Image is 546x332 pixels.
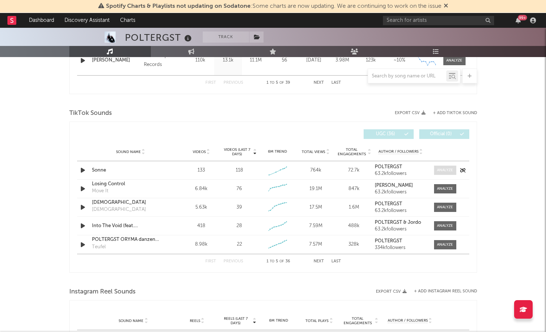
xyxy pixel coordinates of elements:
[337,167,371,174] div: 72.7k
[69,288,136,296] span: Instagram Reel Sounds
[375,190,426,195] div: 63.2k followers
[375,183,426,188] a: [PERSON_NAME]
[92,236,169,243] a: POLTERGST ORYMA danzen TEUFEL
[270,81,274,84] span: to
[375,227,426,232] div: 63.2k followers
[270,260,274,263] span: to
[92,222,169,230] a: Into The Void (feat. [PERSON_NAME])
[337,147,367,156] span: Total Engagements
[341,316,374,325] span: Total Engagements
[414,289,477,293] button: + Add Instagram Reel Sound
[419,129,469,139] button: Official(0)
[258,257,299,266] div: 1 5 36
[92,199,169,206] a: [DEMOGRAPHIC_DATA]
[144,52,184,69] div: © 2024 Spinnin' Records
[375,245,426,250] div: 334k followers
[188,57,212,64] div: 110k
[260,149,295,155] div: 6M Trend
[395,111,426,115] button: Export CSV
[224,259,243,263] button: Previous
[407,289,477,293] div: + Add Instagram Reel Sound
[305,319,328,323] span: Total Plays
[184,185,219,193] div: 6.84k
[375,220,426,225] a: POLTERGST & Jordo
[279,81,284,84] span: of
[331,259,341,263] button: Last
[236,204,242,211] div: 39
[337,185,371,193] div: 847k
[106,3,251,9] span: Spotify Charts & Playlists not updating on Sodatone
[301,57,326,64] div: [DATE]
[368,132,403,136] span: UGC ( 36 )
[184,167,219,174] div: 133
[337,241,371,248] div: 328k
[184,204,219,211] div: 5.63k
[279,260,284,263] span: of
[298,185,333,193] div: 19.1M
[236,185,242,193] div: 76
[92,206,146,213] div: [DEMOGRAPHIC_DATA]
[298,167,333,174] div: 764k
[219,316,252,325] span: Reels (last 7 days)
[216,57,240,64] div: 13.1k
[518,15,527,20] div: 99 +
[184,241,219,248] div: 8.98k
[387,57,412,64] div: ~ 10 %
[69,109,112,118] span: TikTok Sounds
[24,13,59,28] a: Dashboard
[205,259,216,263] button: First
[433,111,477,115] button: + Add TikTok Sound
[375,239,426,244] a: POLTERGST
[424,132,458,136] span: Official ( 0 )
[119,319,143,323] span: Sound Name
[125,31,193,44] div: POLTERGST
[375,165,402,169] strong: POLTERGST
[222,147,252,156] span: Videos (last 7 days)
[203,31,249,43] button: Track
[298,241,333,248] div: 7.57M
[376,289,407,294] button: Export CSV
[330,57,355,64] div: 3.98M
[516,17,521,23] button: 99+
[193,150,206,154] span: Videos
[314,259,324,263] button: Next
[375,202,402,206] strong: POLTERGST
[59,13,115,28] a: Discovery Assistant
[375,183,413,188] strong: [PERSON_NAME]
[92,243,106,251] div: Teufel
[337,222,371,230] div: 488k
[272,57,298,64] div: 56
[444,3,448,9] span: Dismiss
[388,318,428,323] span: Author / Followers
[298,204,333,211] div: 17.5M
[244,57,268,64] div: 11.1M
[368,73,446,79] input: Search by song name or URL
[92,167,169,174] a: Sonne
[364,129,414,139] button: UGC(36)
[260,318,297,323] div: 6M Trend
[298,222,333,230] div: 7.59M
[375,202,426,207] a: POLTERGST
[358,57,383,64] div: 123k
[190,319,200,323] span: Reels
[236,222,242,230] div: 28
[184,222,219,230] div: 418
[375,208,426,213] div: 63.2k followers
[236,167,243,174] div: 118
[337,204,371,211] div: 1.6M
[106,3,441,9] span: : Some charts are now updating. We are continuing to work on the issue
[92,57,140,64] a: [PERSON_NAME]
[426,111,477,115] button: + Add TikTok Sound
[92,180,169,188] a: Losing Control
[375,165,426,170] a: POLTERGST
[116,150,141,154] span: Sound Name
[383,16,494,25] input: Search for artists
[237,241,242,248] div: 22
[375,239,402,243] strong: POLTERGST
